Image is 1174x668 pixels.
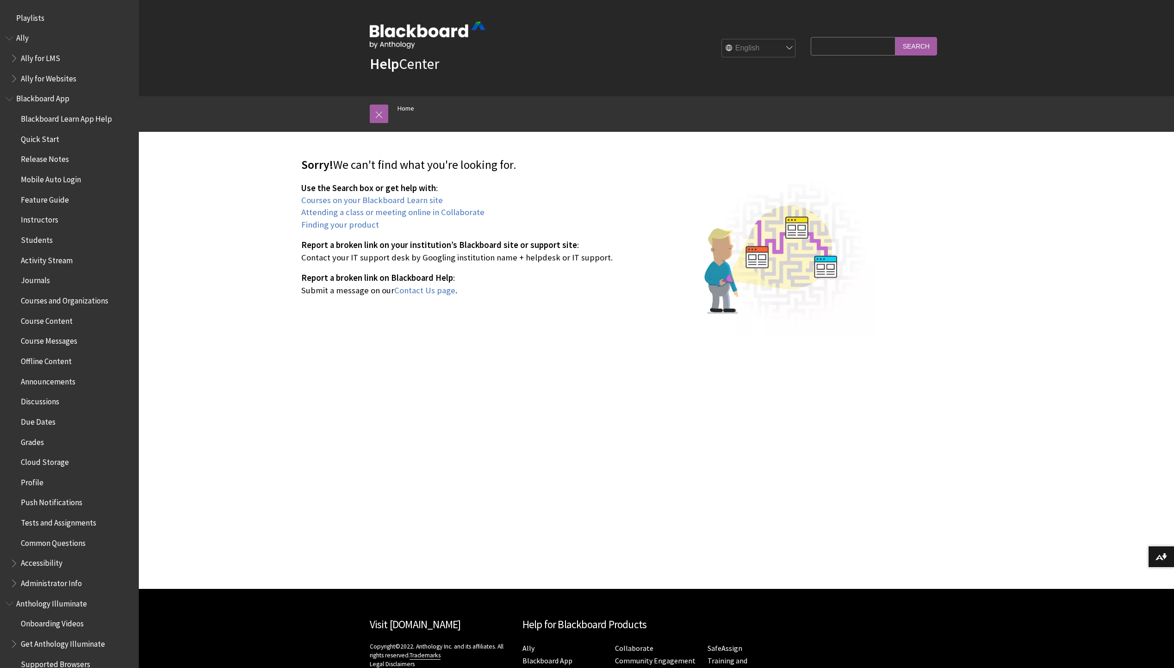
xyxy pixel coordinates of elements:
p: We can't find what you're looking for. [301,157,875,173]
span: Instructors [21,212,58,225]
span: Use the Search box or get help with [301,183,436,193]
a: Blackboard App [522,656,572,666]
span: Report a broken link on your institution’s Blackboard site or support site [301,240,577,250]
input: Search [895,37,937,55]
a: Visit [DOMAIN_NAME] [370,618,461,631]
a: Attending a class or meeting online in Collaborate [301,207,485,218]
img: Blackboard by Anthology [370,22,485,49]
span: Journals [21,273,50,285]
span: Cloud Storage [21,454,69,467]
span: Blackboard App [16,91,69,104]
strong: Help [370,55,399,73]
span: Tests and Assignments [21,515,96,527]
nav: Book outline for Playlists [6,10,133,26]
span: Push Notifications [21,495,82,507]
span: Get Anthology Illuminate [21,636,105,649]
span: Quick Start [21,131,59,144]
nav: Book outline for Blackboard App Help [6,91,133,591]
span: Release Notes [21,152,69,164]
span: Ally for LMS [21,50,60,63]
a: Home [398,103,414,114]
span: Activity Stream [21,253,73,265]
a: Ally [522,643,534,653]
a: Contact Us page [394,285,455,296]
span: Accessibility [21,556,62,568]
span: Common Questions [21,535,86,548]
span: Ally [16,31,29,43]
a: Finding your product [301,219,379,230]
span: Anthology Illuminate [16,596,87,608]
span: Due Dates [21,414,56,427]
span: Discussions [21,394,59,406]
span: Announcements [21,374,75,386]
p: : Contact your IT support desk by Googling institution name + helpdesk or IT support. [301,239,875,263]
span: Ally for Websites [21,71,76,83]
span: Report a broken link on Blackboard Help [301,272,453,283]
span: Blackboard Learn App Help [21,111,112,124]
span: Onboarding Videos [21,616,84,629]
h2: Help for Blackboard Products [522,617,791,633]
a: Collaborate [615,643,653,653]
a: Community Engagement [615,656,696,666]
select: Site Language Selector [722,39,796,58]
span: Course Messages [21,334,77,346]
span: Mobile Auto Login [21,172,81,184]
a: Courses on your Blackboard Learn site [301,195,443,206]
p: : [301,182,875,231]
span: Students [21,232,53,245]
a: Trademarks [410,651,441,660]
span: Course Content [21,313,73,326]
span: Courses and Organizations [21,293,108,305]
span: Sorry! [301,157,333,172]
span: Playlists [16,10,44,23]
p: : Submit a message on our . [301,272,875,296]
a: SafeAssign [708,643,742,653]
nav: Book outline for Anthology Ally Help [6,31,133,87]
a: HelpCenter [370,55,439,73]
span: Administrator Info [21,575,82,588]
span: Offline Content [21,353,72,366]
span: Profile [21,475,43,487]
span: Feature Guide [21,192,69,204]
span: Grades [21,434,44,447]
